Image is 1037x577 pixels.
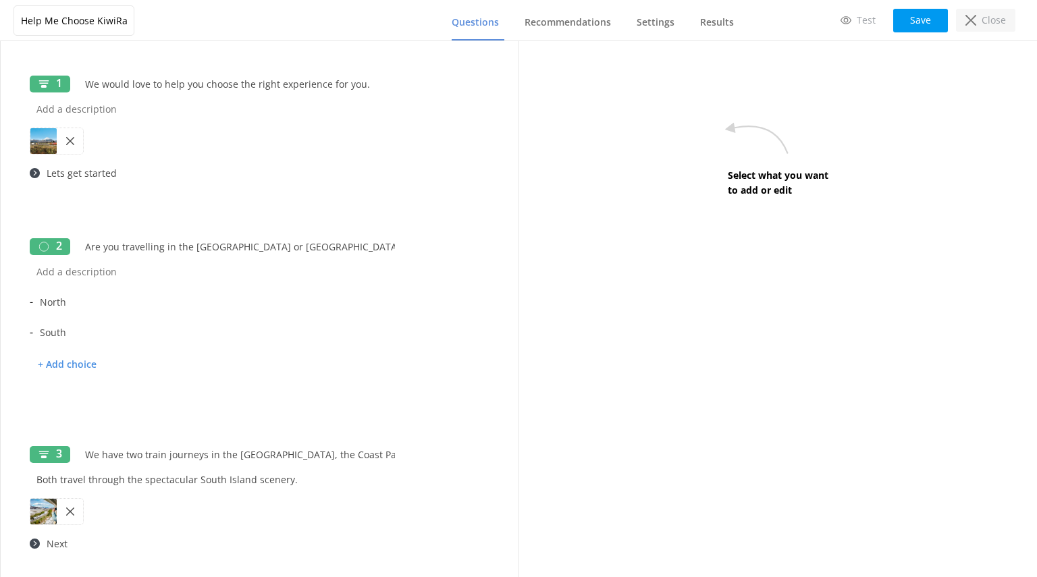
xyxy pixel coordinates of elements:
div: - [30,317,489,348]
input: Add a call to action [40,158,489,188]
span: Questions [452,16,499,29]
button: Save [893,9,948,32]
a: Test [831,9,885,32]
div: 1 [30,76,70,92]
span: Results [700,16,734,29]
div: 3 [30,446,70,463]
span: Recommendations [525,16,611,29]
input: Add a description [30,256,489,287]
span: Settings [637,16,674,29]
div: - [30,287,489,317]
input: Add a title [78,231,402,262]
p: Test [857,13,876,28]
input: Add a title [78,69,402,99]
input: Add a description [30,94,489,124]
input: Add a call to action [40,528,489,559]
input: Choice [33,287,477,317]
p: Close [982,13,1006,28]
input: Add a title [78,439,402,470]
div: 2 [30,238,70,255]
input: Add a description [30,464,489,495]
p: + Add choice [30,353,105,377]
p: Select what you want to add or edit [728,168,828,198]
input: Choice [33,317,477,348]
